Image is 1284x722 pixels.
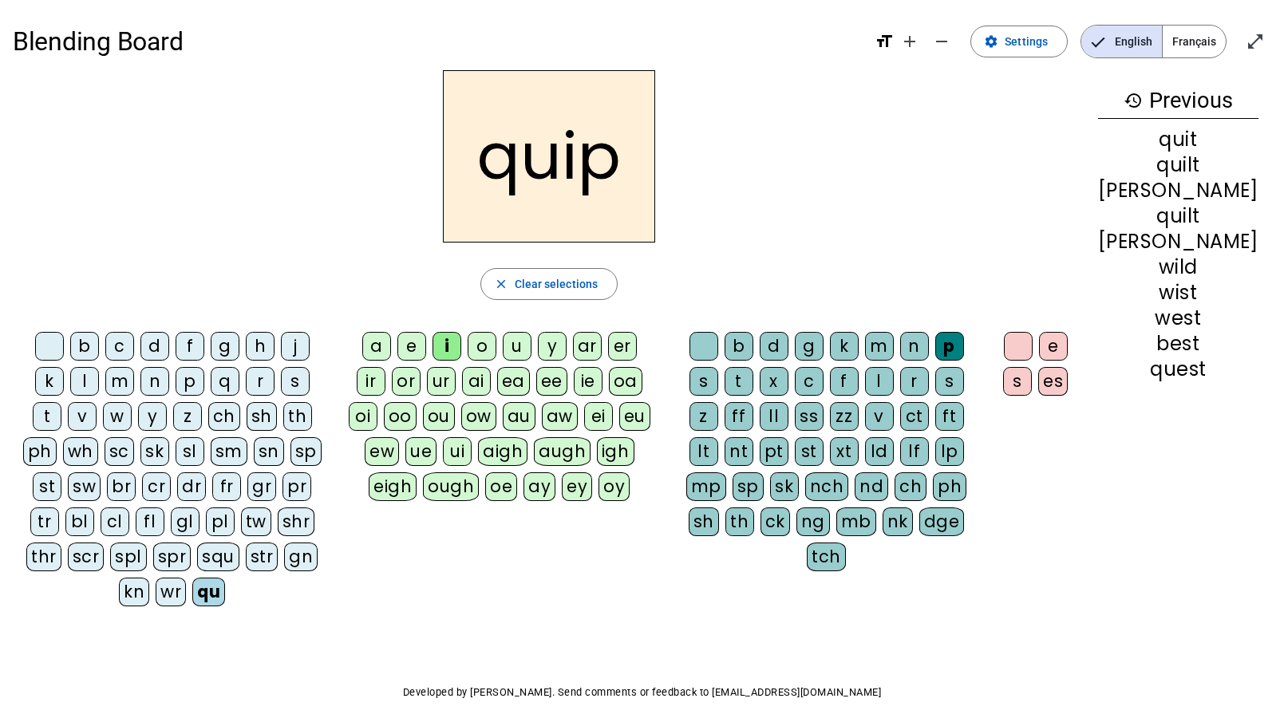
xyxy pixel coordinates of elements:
[1246,32,1265,51] mat-icon: open_in_full
[33,402,61,431] div: t
[503,402,535,431] div: au
[770,472,799,501] div: sk
[283,402,312,431] div: th
[865,437,894,466] div: ld
[254,437,284,466] div: sn
[574,367,602,396] div: ie
[284,542,318,571] div: gn
[281,332,310,361] div: j
[515,274,599,294] span: Clear selections
[281,367,310,396] div: s
[926,26,958,57] button: Decrease font size
[836,507,876,536] div: mb
[619,402,650,431] div: eu
[689,402,718,431] div: z
[503,332,531,361] div: u
[30,507,59,536] div: tr
[760,367,788,396] div: x
[725,332,753,361] div: b
[282,472,311,501] div: pr
[599,472,630,501] div: oy
[830,402,859,431] div: zz
[733,472,764,501] div: sp
[140,437,169,466] div: sk
[894,26,926,57] button: Increase font size
[795,367,824,396] div: c
[211,367,239,396] div: q
[478,437,527,466] div: aigh
[23,437,57,466] div: ph
[807,542,846,571] div: tch
[433,332,461,361] div: i
[241,507,271,536] div: tw
[176,367,204,396] div: p
[105,332,134,361] div: c
[935,367,964,396] div: s
[855,472,888,501] div: nd
[211,437,247,466] div: sm
[689,437,718,466] div: lt
[357,367,385,396] div: ir
[246,332,275,361] div: h
[523,472,555,501] div: ay
[919,507,965,536] div: dge
[1098,258,1258,277] div: wild
[689,507,719,536] div: sh
[1003,367,1032,396] div: s
[485,472,517,501] div: oe
[536,367,567,396] div: ee
[932,32,951,51] mat-icon: remove
[192,578,225,606] div: qu
[900,32,919,51] mat-icon: add
[68,402,97,431] div: v
[725,507,754,536] div: th
[935,332,964,361] div: p
[427,367,456,396] div: ur
[136,507,164,536] div: fl
[362,332,391,361] div: a
[608,332,637,361] div: er
[107,472,136,501] div: br
[1081,26,1162,57] span: English
[1098,309,1258,328] div: west
[584,402,613,431] div: ei
[33,472,61,501] div: st
[423,402,455,431] div: ou
[13,683,1271,702] p: Developed by [PERSON_NAME]. Send comments or feedback to [EMAIL_ADDRESS][DOMAIN_NAME]
[935,437,964,466] div: lp
[462,367,491,396] div: ai
[795,332,824,361] div: g
[1098,334,1258,353] div: best
[562,472,592,501] div: ey
[68,472,101,501] div: sw
[35,367,64,396] div: k
[26,542,61,571] div: thr
[1081,25,1227,58] mat-button-toggle-group: Language selection
[13,16,862,67] h1: Blending Board
[173,402,202,431] div: z
[1124,91,1143,110] mat-icon: history
[686,472,726,501] div: mp
[105,437,134,466] div: sc
[795,437,824,466] div: st
[933,472,966,501] div: ph
[830,367,859,396] div: f
[110,542,147,571] div: spl
[534,437,591,466] div: augh
[865,402,894,431] div: v
[760,437,788,466] div: pt
[176,332,204,361] div: f
[278,507,315,536] div: shr
[70,332,99,361] div: b
[573,332,602,361] div: ar
[1098,360,1258,379] div: quest
[865,332,894,361] div: m
[796,507,830,536] div: ng
[246,542,279,571] div: str
[397,332,426,361] div: e
[895,472,926,501] div: ch
[1239,26,1271,57] button: Enter full screen
[119,578,149,606] div: kn
[140,367,169,396] div: n
[384,402,417,431] div: oo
